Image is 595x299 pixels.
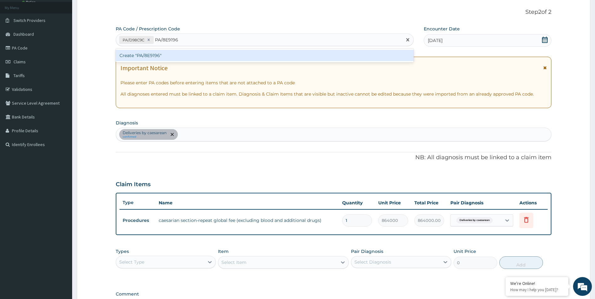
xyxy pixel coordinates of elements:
label: PA Code / Prescription Code [116,26,180,32]
div: Chat with us now [33,35,105,43]
p: All diagnoses entered must be linked to a claim item. Diagnosis & Claim Items that are visible bu... [120,91,547,97]
p: Deliveries by caesarean [123,130,167,135]
small: confirmed [123,135,167,139]
p: Please enter PA codes before entering items that are not attached to a PA code [120,80,547,86]
label: Unit Price [454,248,476,254]
div: Create "PA/8E9196" [116,50,414,61]
th: Name [156,197,339,209]
span: Dashboard [13,31,34,37]
button: Add [499,256,543,269]
td: caesarian section-repeat global fee (excluding blood and additional drugs) [156,214,339,227]
div: PA/D98C9C [121,36,145,44]
span: Tariffs [13,73,25,78]
th: Quantity [339,197,375,209]
p: How may I help you today? [510,287,564,292]
label: Pair Diagnosis [351,248,383,254]
th: Actions [516,197,548,209]
td: Procedures [120,215,156,226]
label: Types [116,249,129,254]
label: Item [218,248,229,254]
span: Switch Providers [13,18,45,23]
th: Total Price [411,197,447,209]
label: Diagnosis [116,120,138,126]
p: Step 2 of 2 [116,9,552,16]
th: Pair Diagnosis [447,197,516,209]
h3: Claim Items [116,181,151,188]
h1: Important Notice [120,65,167,71]
span: Deliveries by caesarean [456,217,493,223]
label: Comment [116,291,552,297]
div: We're Online! [510,281,564,286]
p: NB: All diagnosis must be linked to a claim item [116,154,552,162]
th: Unit Price [375,197,411,209]
th: Type [120,197,156,208]
div: Select Type [119,259,144,265]
span: We're online! [36,79,87,142]
textarea: Type your message and hit 'Enter' [3,171,120,193]
img: d_794563401_company_1708531726252_794563401 [12,31,25,47]
span: [DATE] [428,37,443,44]
span: remove selection option [169,132,175,137]
span: Claims [13,59,26,65]
div: Select Diagnosis [354,259,391,265]
label: Encounter Date [424,26,460,32]
div: Minimize live chat window [103,3,118,18]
